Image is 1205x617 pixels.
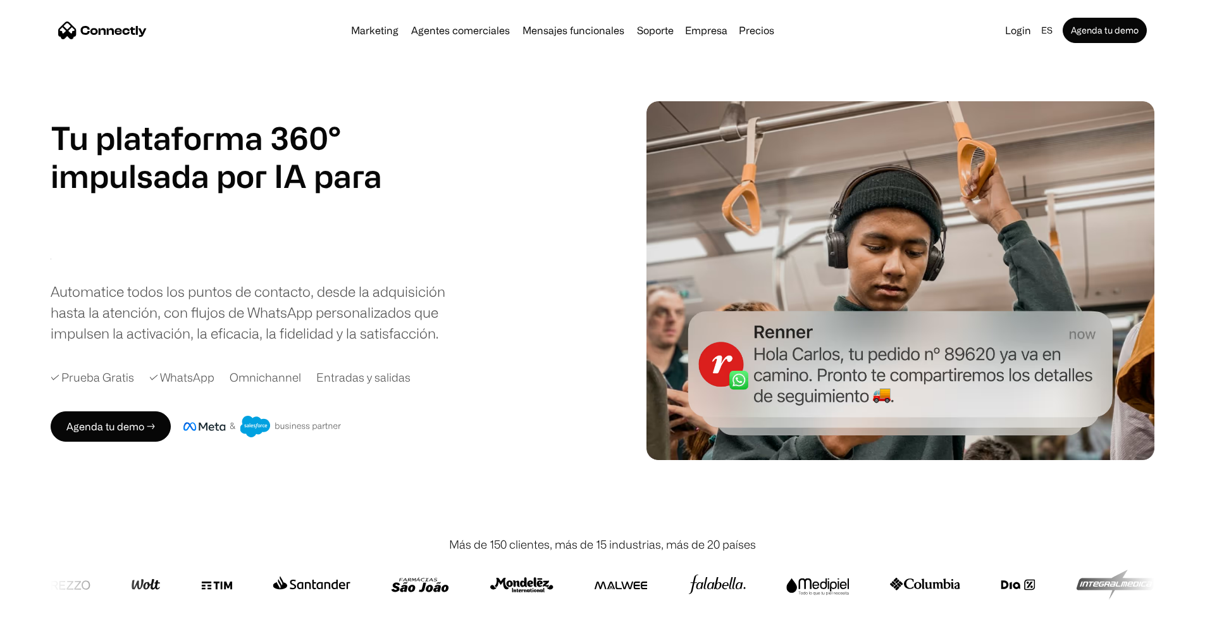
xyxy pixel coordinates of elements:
img: Insignia de socio comercial de Meta y Salesforce. [183,416,342,437]
h1: Tu plataforma 360° impulsada por IA para [51,119,382,195]
ul: Language list [25,595,76,613]
a: Login [1000,22,1036,39]
aside: Language selected: Español [13,594,76,613]
div: ✓ WhatsApp [149,369,214,386]
a: Agenda tu demo [1063,18,1147,43]
a: Precios [734,25,779,35]
a: Mensajes funcionales [517,25,629,35]
div: Empresa [685,22,727,39]
a: Marketing [346,25,404,35]
div: Automatice todos los puntos de contacto, desde la adquisición hasta la atención, con flujos de Wh... [51,281,449,344]
div: Empresa [681,22,731,39]
div: es [1036,22,1060,39]
div: Omnichannel [230,369,301,386]
div: Entradas y salidas [316,369,411,386]
div: es [1041,22,1053,39]
div: ✓ Prueba Gratis [51,369,134,386]
a: home [58,21,147,40]
a: Agenda tu demo → [51,411,171,442]
div: Más de 150 clientes, más de 15 industrias, más de 20 países [449,536,756,553]
div: carousel [51,195,342,271]
a: Soporte [632,25,679,35]
a: Agentes comerciales [406,25,515,35]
